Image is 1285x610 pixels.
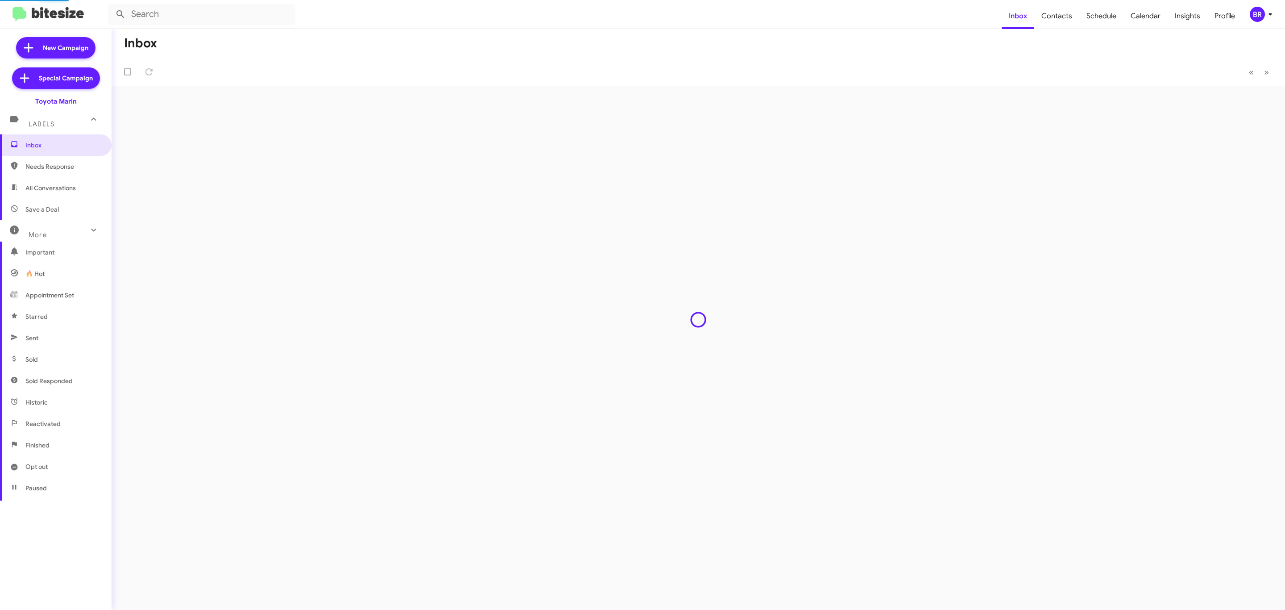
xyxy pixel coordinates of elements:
h1: Inbox [124,36,157,50]
a: Insights [1168,3,1207,29]
div: Toyota Marin [35,97,77,106]
a: New Campaign [16,37,95,58]
a: Profile [1207,3,1242,29]
input: Search [108,4,295,25]
span: Historic [25,398,48,407]
span: « [1249,67,1254,78]
span: Reactivated [25,419,61,428]
span: » [1264,67,1269,78]
span: Sold Responded [25,376,73,385]
button: BR [1242,7,1275,22]
span: Special Campaign [39,74,93,83]
span: Paused [25,484,47,493]
span: Finished [25,441,50,450]
span: Important [25,248,101,257]
a: Calendar [1123,3,1168,29]
span: New Campaign [43,43,88,52]
span: 🔥 Hot [25,269,45,278]
span: Appointment Set [25,291,74,300]
span: Sent [25,334,38,343]
button: Next [1259,63,1274,81]
span: Opt out [25,462,48,471]
span: Needs Response [25,162,101,171]
span: All Conversations [25,184,76,192]
a: Contacts [1034,3,1079,29]
span: Save a Deal [25,205,59,214]
span: Starred [25,312,48,321]
a: Special Campaign [12,67,100,89]
button: Previous [1244,63,1259,81]
nav: Page navigation example [1244,63,1274,81]
span: Sold [25,355,38,364]
a: Schedule [1079,3,1123,29]
div: BR [1250,7,1265,22]
span: Labels [29,120,54,128]
a: Inbox [1002,3,1034,29]
span: More [29,231,47,239]
span: Inbox [25,141,101,150]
